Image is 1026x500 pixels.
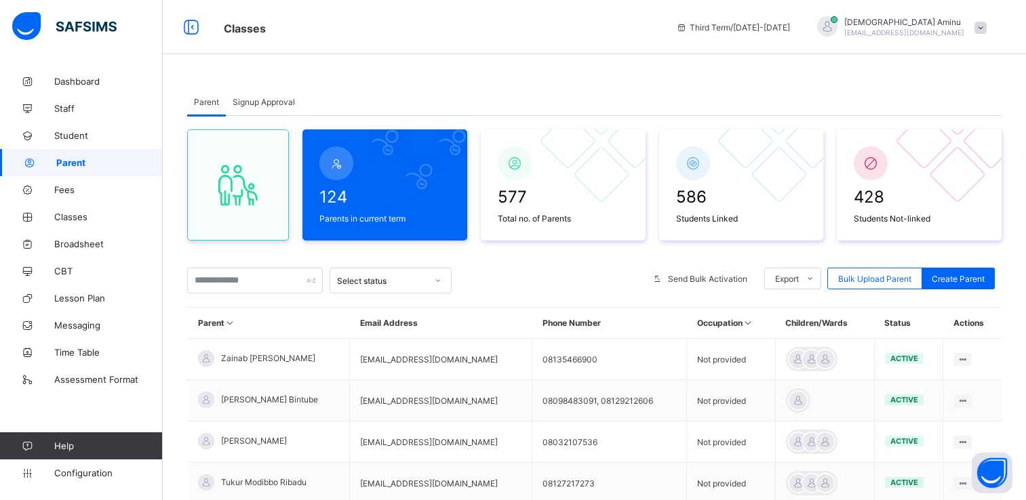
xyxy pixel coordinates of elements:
[532,308,687,339] th: Phone Number
[194,97,219,107] span: Parent
[687,380,776,421] td: Not provided
[932,274,985,284] span: Create Parent
[54,238,163,249] span: Broadsheet
[350,421,532,463] td: [EMAIL_ADDRESS][DOMAIN_NAME]
[498,213,629,224] span: Total no. of Parents
[221,436,287,446] span: [PERSON_NAME]
[687,308,776,339] th: Occupation
[233,97,295,107] span: Signup Approval
[188,308,350,339] th: Parent
[221,477,307,487] span: Tukur Modibbo Ribadu
[54,374,163,385] span: Assessment Format
[350,308,532,339] th: Email Address
[350,380,532,421] td: [EMAIL_ADDRESS][DOMAIN_NAME]
[224,22,266,35] span: Classes
[224,318,236,328] i: Sort in Ascending Order
[54,211,163,222] span: Classes
[890,436,918,446] span: active
[890,354,918,363] span: active
[319,187,450,207] span: 124
[319,213,450,224] span: Parents in current term
[54,293,163,304] span: Lesson Plan
[775,308,874,339] th: Children/Wards
[54,440,162,451] span: Help
[12,12,117,41] img: safsims
[676,22,790,33] span: session/term information
[532,339,687,380] td: 08135466900
[874,308,943,339] th: Status
[676,187,807,207] span: 586
[54,467,162,478] span: Configuration
[890,478,918,487] span: active
[221,394,318,404] span: [PERSON_NAME] Bintube
[844,28,964,37] span: [EMAIL_ADDRESS][DOMAIN_NAME]
[56,157,163,168] span: Parent
[890,395,918,404] span: active
[498,187,629,207] span: 577
[676,213,807,224] span: Students Linked
[775,274,799,284] span: Export
[854,213,985,224] span: Students Not-linked
[687,339,776,380] td: Not provided
[54,320,163,331] span: Messaging
[54,103,163,114] span: Staff
[54,347,163,358] span: Time Table
[972,453,1012,493] button: Open asap
[54,184,163,195] span: Fees
[532,421,687,463] td: 08032107536
[668,274,747,284] span: Send Bulk Activation
[350,339,532,380] td: [EMAIL_ADDRESS][DOMAIN_NAME]
[54,266,163,276] span: CBT
[854,187,985,207] span: 428
[532,380,687,421] td: 08098483091, 08129212606
[804,16,993,39] div: HafsahAminu
[743,318,754,328] i: Sort in Ascending Order
[687,421,776,463] td: Not provided
[337,276,427,286] div: Select status
[943,308,1002,339] th: Actions
[54,76,163,87] span: Dashboard
[54,130,163,141] span: Student
[838,274,911,284] span: Bulk Upload Parent
[844,17,964,27] span: [DEMOGRAPHIC_DATA] Aminu
[221,353,315,363] span: Zainab [PERSON_NAME]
